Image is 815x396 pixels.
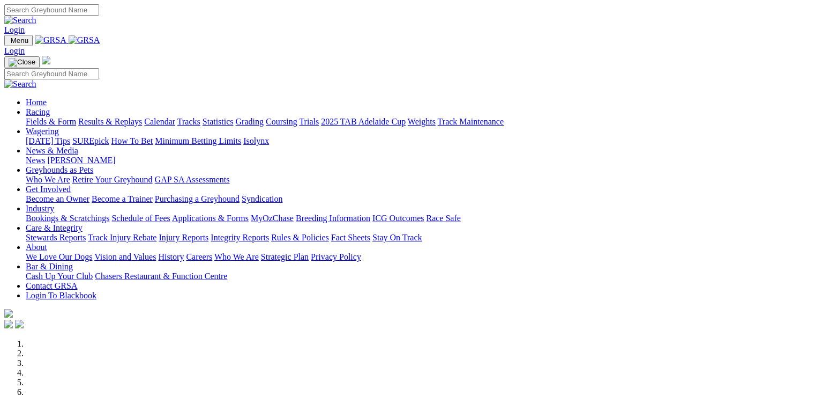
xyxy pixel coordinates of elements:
[9,58,35,67] img: Close
[26,156,811,165] div: News & Media
[26,117,76,126] a: Fields & Form
[26,156,45,165] a: News
[299,117,319,126] a: Trials
[95,272,227,281] a: Chasers Restaurant & Function Centre
[321,117,406,126] a: 2025 TAB Adelaide Cup
[26,117,811,127] div: Racing
[26,281,77,290] a: Contact GRSA
[155,136,241,145] a: Minimum Betting Limits
[26,127,59,136] a: Wagering
[271,233,329,242] a: Rules & Policies
[266,117,297,126] a: Coursing
[144,117,175,126] a: Calendar
[92,194,153,203] a: Become a Trainer
[172,214,249,223] a: Applications & Forms
[26,175,811,185] div: Greyhounds as Pets
[296,214,370,223] a: Breeding Information
[155,175,230,184] a: GAP SA Assessments
[211,233,269,242] a: Integrity Reports
[372,214,424,223] a: ICG Outcomes
[26,136,811,146] div: Wagering
[42,56,50,64] img: logo-grsa-white.png
[438,117,504,126] a: Track Maintenance
[26,194,89,203] a: Become an Owner
[111,136,153,145] a: How To Bet
[331,233,370,242] a: Fact Sheets
[4,68,99,79] input: Search
[26,194,811,204] div: Get Involved
[26,252,92,261] a: We Love Our Dogs
[26,214,811,223] div: Industry
[426,214,460,223] a: Race Safe
[26,136,70,145] a: [DATE] Tips
[4,46,25,55] a: Login
[26,165,93,174] a: Greyhounds as Pets
[203,117,234,126] a: Statistics
[15,320,24,328] img: twitter.svg
[311,252,361,261] a: Privacy Policy
[4,4,99,16] input: Search
[4,35,33,46] button: Toggle navigation
[4,56,40,68] button: Toggle navigation
[94,252,156,261] a: Vision and Values
[26,252,811,262] div: About
[26,175,70,184] a: Who We Are
[4,25,25,34] a: Login
[88,233,156,242] a: Track Injury Rebate
[72,136,109,145] a: SUREpick
[251,214,294,223] a: MyOzChase
[26,185,71,194] a: Get Involved
[26,146,78,155] a: News & Media
[4,320,13,328] img: facebook.svg
[158,252,184,261] a: History
[26,262,73,271] a: Bar & Dining
[26,272,93,281] a: Cash Up Your Club
[35,35,66,45] img: GRSA
[26,107,50,116] a: Racing
[26,223,83,232] a: Care & Integrity
[26,272,811,281] div: Bar & Dining
[242,194,282,203] a: Syndication
[4,309,13,318] img: logo-grsa-white.png
[11,36,28,45] span: Menu
[26,291,96,300] a: Login To Blackbook
[261,252,309,261] a: Strategic Plan
[111,214,170,223] a: Schedule of Fees
[155,194,240,203] a: Purchasing a Greyhound
[26,243,47,252] a: About
[72,175,153,184] a: Retire Your Greyhound
[47,156,115,165] a: [PERSON_NAME]
[408,117,436,126] a: Weights
[26,233,811,243] div: Care & Integrity
[26,204,54,213] a: Industry
[159,233,208,242] a: Injury Reports
[177,117,200,126] a: Tracks
[78,117,142,126] a: Results & Replays
[372,233,422,242] a: Stay On Track
[4,16,36,25] img: Search
[4,79,36,89] img: Search
[26,98,47,107] a: Home
[214,252,259,261] a: Who We Are
[69,35,100,45] img: GRSA
[26,233,86,242] a: Stewards Reports
[243,136,269,145] a: Isolynx
[236,117,264,126] a: Grading
[186,252,212,261] a: Careers
[26,214,109,223] a: Bookings & Scratchings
